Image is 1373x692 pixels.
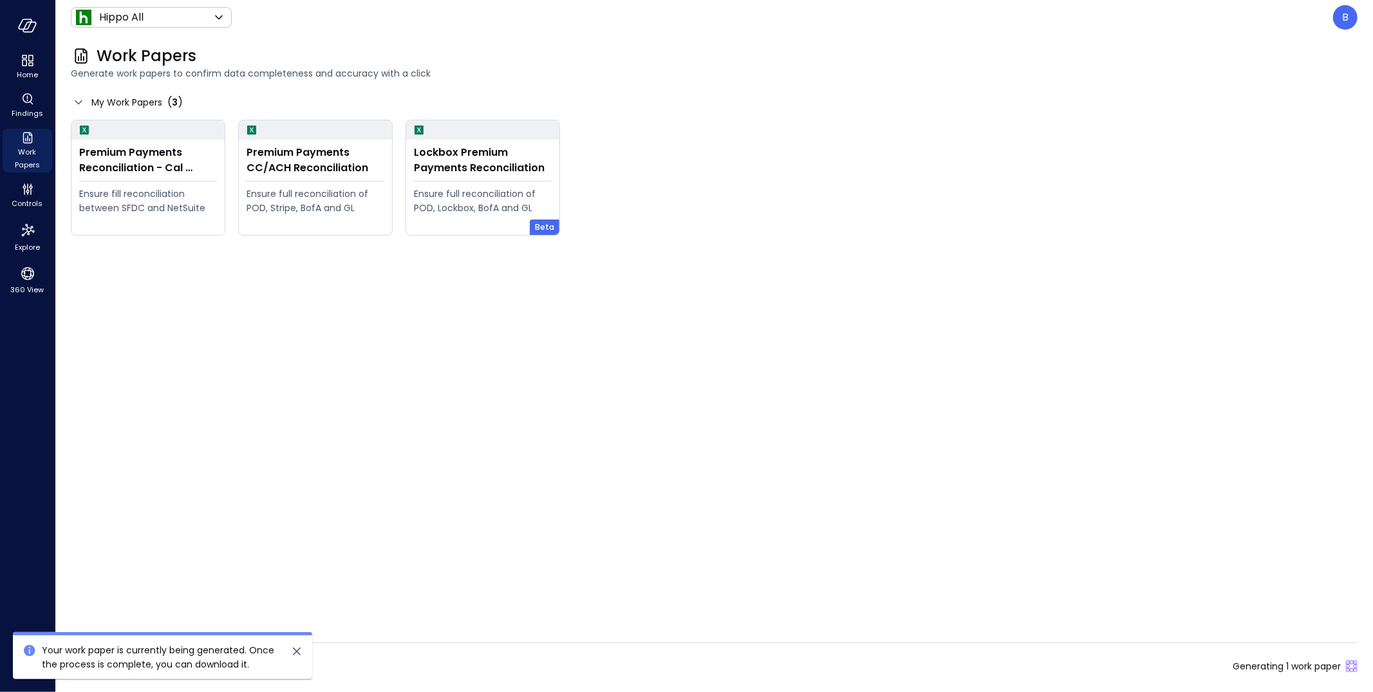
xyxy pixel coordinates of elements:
[172,96,178,109] span: 3
[3,180,52,211] div: Controls
[8,145,47,171] span: Work Papers
[247,145,384,176] div: Premium Payments CC/ACH Reconciliation
[1233,659,1341,673] span: Generating 1 work paper
[79,187,217,215] div: Ensure fill reconciliation between SFDC and NetSuite
[3,51,52,82] div: Home
[99,10,144,25] p: Hippo All
[1346,660,1358,672] div: Sliding puzzle loader
[167,95,183,110] div: ( )
[1342,10,1349,25] p: B
[3,90,52,121] div: Findings
[79,145,217,176] div: Premium Payments Reconciliation - Cal Atlantic
[76,10,91,25] img: Icon
[97,46,196,66] span: Work Papers
[12,107,43,120] span: Findings
[15,241,40,254] span: Explore
[3,263,52,297] div: 360 View
[3,129,52,173] div: Work Papers
[535,221,554,234] span: Beta
[247,187,384,215] div: Ensure full reconciliation of POD, Stripe, BofA and GL
[1333,5,1358,30] div: Boaz
[414,187,552,215] div: Ensure full reconciliation of POD, Lockbox, BofA and GL
[11,283,44,296] span: 360 View
[12,197,43,210] span: Controls
[91,95,162,109] span: My Work Papers
[3,219,52,255] div: Explore
[17,68,38,81] span: Home
[71,66,1358,80] span: Generate work papers to confirm data completeness and accuracy with a click
[42,644,274,671] span: Your work paper is currently being generated. Once the process is complete, you can download it.
[289,644,304,659] button: close
[414,145,552,176] div: Lockbox Premium Payments Reconciliation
